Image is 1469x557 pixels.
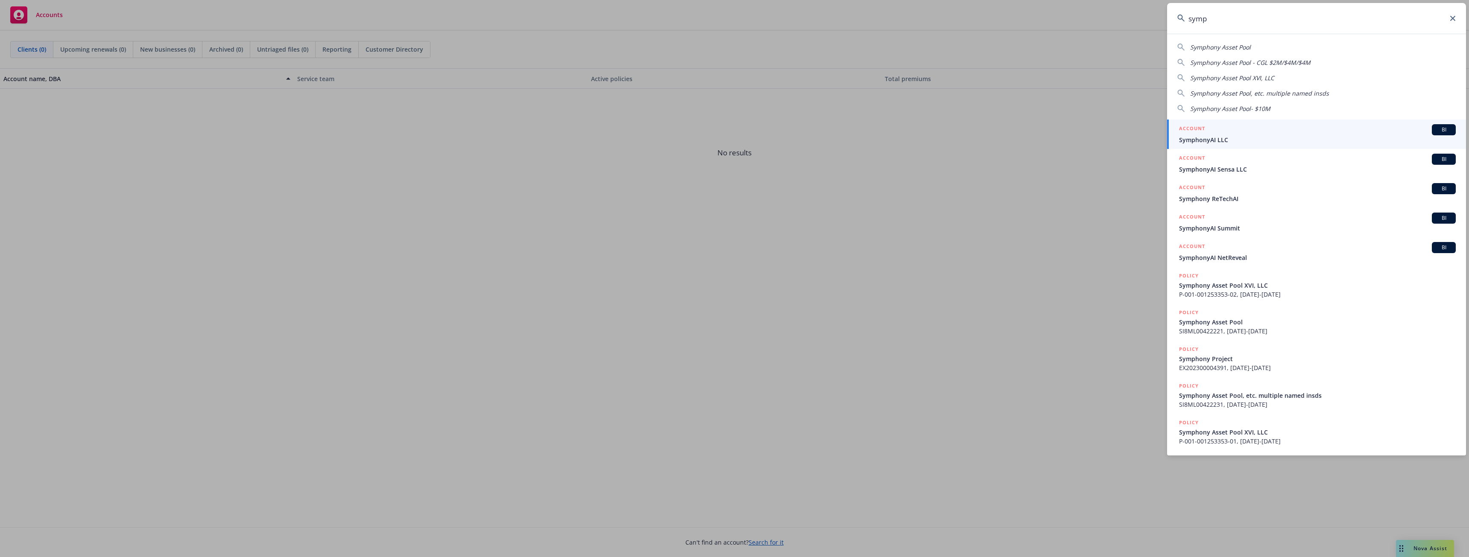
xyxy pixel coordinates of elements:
a: POLICYSymphony Asset Pool XVI, LLCP-001-001253353-02, [DATE]-[DATE] [1167,267,1466,303]
span: SI8ML00422221, [DATE]-[DATE] [1179,327,1456,335]
span: BI [1435,214,1452,222]
span: Symphony Asset Pool XVI, LLC [1179,428,1456,437]
span: P-001-001253353-02, [DATE]-[DATE] [1179,290,1456,299]
a: POLICYSymphony ProjectEX202300004391, [DATE]-[DATE] [1167,340,1466,377]
h5: POLICY [1179,271,1199,280]
span: Symphony Asset Pool, etc. multiple named insds [1179,391,1456,400]
span: Symphony Asset Pool- $10M [1190,105,1270,113]
a: ACCOUNTBISymphonyAI Summit [1167,208,1466,237]
span: Symphony Asset Pool [1190,43,1251,51]
span: SI8ML00422231, [DATE]-[DATE] [1179,400,1456,409]
span: BI [1435,126,1452,134]
span: P-001-001253353-01, [DATE]-[DATE] [1179,437,1456,446]
span: EX202300004391, [DATE]-[DATE] [1179,363,1456,372]
span: SymphonyAI Sensa LLC [1179,165,1456,174]
a: ACCOUNTBISymphonyAI Sensa LLC [1167,149,1466,178]
span: Symphony Asset Pool, etc. multiple named insds [1190,89,1329,97]
span: Symphony Asset Pool [1179,318,1456,327]
h5: ACCOUNT [1179,183,1205,193]
a: POLICYSymphony Asset PoolSI8ML00422221, [DATE]-[DATE] [1167,303,1466,340]
h5: POLICY [1179,345,1199,353]
a: ACCOUNTBISymphony ReTechAI [1167,178,1466,208]
input: Search... [1167,3,1466,34]
h5: POLICY [1179,382,1199,390]
h5: POLICY [1179,418,1199,427]
h5: ACCOUNT [1179,242,1205,252]
span: Symphony Asset Pool XVI, LLC [1179,281,1456,290]
span: BI [1435,244,1452,251]
span: SymphonyAI NetReveal [1179,253,1456,262]
h5: ACCOUNT [1179,213,1205,223]
h5: POLICY [1179,308,1199,317]
span: BI [1435,155,1452,163]
span: Symphony Asset Pool - CGL $2M/$4M/$4M [1190,58,1311,67]
a: ACCOUNTBISymphonyAI NetReveal [1167,237,1466,267]
a: ACCOUNTBISymphonyAI LLC [1167,120,1466,149]
a: POLICYSymphony Asset Pool, etc. multiple named insdsSI8ML00422231, [DATE]-[DATE] [1167,377,1466,414]
span: BI [1435,185,1452,192]
h5: ACCOUNT [1179,154,1205,164]
span: SymphonyAI Summit [1179,224,1456,233]
span: Symphony ReTechAI [1179,194,1456,203]
span: SymphonyAI LLC [1179,135,1456,144]
span: Symphony Project [1179,354,1456,363]
span: Symphony Asset Pool XVI, LLC [1190,74,1274,82]
a: POLICYSymphony Asset Pool XVI, LLCP-001-001253353-01, [DATE]-[DATE] [1167,414,1466,450]
h5: ACCOUNT [1179,124,1205,134]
